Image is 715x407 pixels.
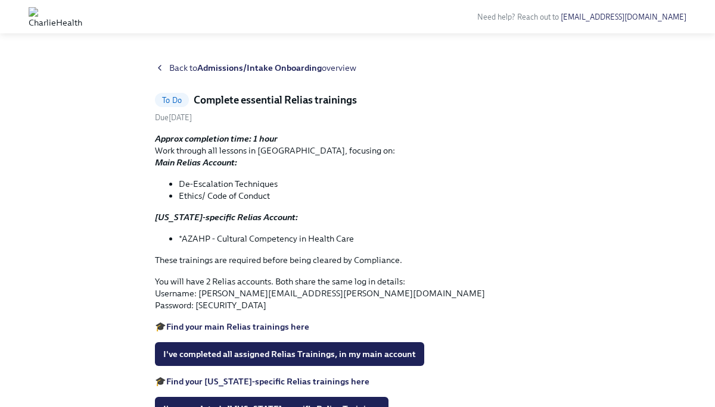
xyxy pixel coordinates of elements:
[166,376,369,387] a: Find your [US_STATE]-specific Relias trainings here
[155,212,298,223] strong: [US_STATE]-specific Relias Account:
[194,93,357,107] h5: Complete essential Relias trainings
[169,62,356,74] span: Back to overview
[155,62,560,74] a: Back toAdmissions/Intake Onboardingoverview
[179,190,560,202] li: Ethics/ Code of Conduct
[197,62,322,73] strong: Admissions/Intake Onboarding
[561,12,686,21] a: [EMAIL_ADDRESS][DOMAIN_NAME]
[477,12,686,21] span: Need help? Reach out to
[155,375,560,387] p: 🎓
[29,7,82,26] img: CharlieHealth
[179,178,560,190] li: De-Escalation Techniques
[155,113,192,122] span: Friday, August 22nd 2025, 8:00 am
[155,157,237,168] strong: Main Relias Account:
[155,96,189,105] span: To Do
[166,321,309,332] a: Find your main Relias trainings here
[163,348,416,360] span: I've completed all assigned Relias Trainings, in my main account
[155,275,560,311] p: You will have 2 Relias accounts. Both share the same log in details: Username: [PERSON_NAME][EMAI...
[155,254,560,266] p: These trainings are required before being cleared by Compliance.
[155,342,424,366] button: I've completed all assigned Relias Trainings, in my main account
[155,133,560,168] p: Work through all lessons in [GEOGRAPHIC_DATA], focusing on:
[179,233,560,245] li: *AZAHP - Cultural Competency in Health Care
[155,133,278,144] strong: Approx completion time: 1 hour
[155,321,560,333] p: 🎓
